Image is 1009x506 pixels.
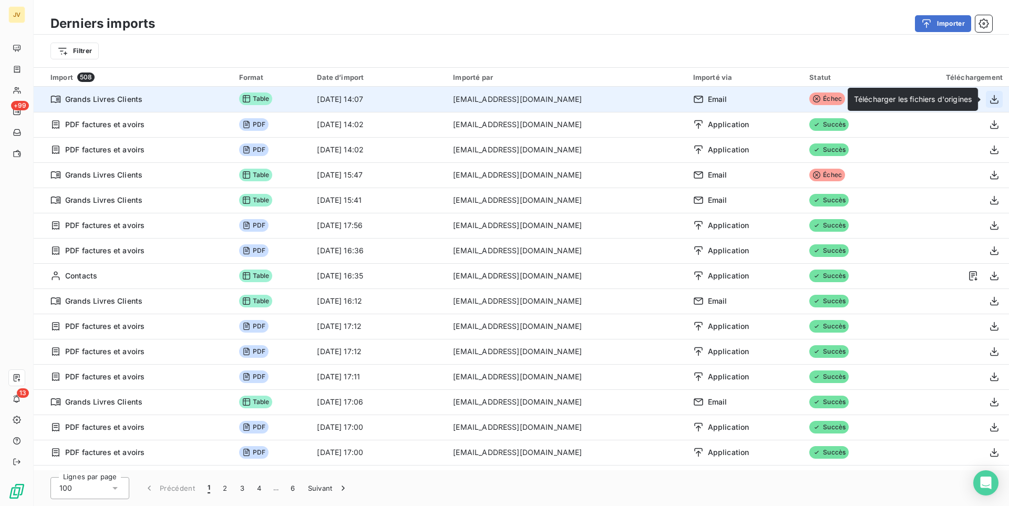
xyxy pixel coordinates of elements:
[50,14,155,33] h3: Derniers imports
[708,397,727,407] span: Email
[59,483,72,493] span: 100
[311,112,447,137] td: [DATE] 14:02
[8,483,25,500] img: Logo LeanPay
[251,477,267,499] button: 4
[77,73,95,82] span: 508
[447,87,686,112] td: [EMAIL_ADDRESS][DOMAIN_NAME]
[708,144,749,155] span: Application
[50,43,99,59] button: Filtrer
[447,465,686,490] td: [EMAIL_ADDRESS][DOMAIN_NAME]
[447,238,686,263] td: [EMAIL_ADDRESS][DOMAIN_NAME]
[311,389,447,415] td: [DATE] 17:06
[809,446,849,459] span: Succès
[239,219,269,232] span: PDF
[65,397,142,407] span: Grands Livres Clients
[708,119,749,130] span: Application
[65,371,145,382] span: PDF factures et avoirs
[809,345,849,358] span: Succès
[65,220,145,231] span: PDF factures et avoirs
[65,321,145,332] span: PDF factures et avoirs
[234,477,251,499] button: 3
[311,465,447,490] td: [DATE] 12:00
[447,137,686,162] td: [EMAIL_ADDRESS][DOMAIN_NAME]
[693,73,797,81] div: Importé via
[447,364,686,389] td: [EMAIL_ADDRESS][DOMAIN_NAME]
[239,143,269,156] span: PDF
[708,371,749,382] span: Application
[708,195,727,205] span: Email
[311,87,447,112] td: [DATE] 14:07
[809,270,849,282] span: Succès
[65,346,145,357] span: PDF factures et avoirs
[453,73,680,81] div: Importé par
[809,295,849,307] span: Succès
[239,396,273,408] span: Table
[239,73,305,81] div: Format
[65,271,97,281] span: Contacts
[65,422,145,432] span: PDF factures et avoirs
[809,370,849,383] span: Succès
[311,415,447,440] td: [DATE] 17:00
[239,345,269,358] span: PDF
[65,195,142,205] span: Grands Livres Clients
[973,470,998,495] div: Open Intercom Messenger
[447,162,686,188] td: [EMAIL_ADDRESS][DOMAIN_NAME]
[65,170,142,180] span: Grands Livres Clients
[708,346,749,357] span: Application
[65,245,145,256] span: PDF factures et avoirs
[317,73,440,81] div: Date d’import
[217,477,233,499] button: 2
[311,213,447,238] td: [DATE] 17:56
[311,263,447,288] td: [DATE] 16:35
[208,483,210,493] span: 1
[201,477,217,499] button: 1
[898,73,1003,81] div: Téléchargement
[708,321,749,332] span: Application
[809,169,845,181] span: Échec
[239,446,269,459] span: PDF
[447,440,686,465] td: [EMAIL_ADDRESS][DOMAIN_NAME]
[311,137,447,162] td: [DATE] 14:02
[708,271,749,281] span: Application
[708,220,749,231] span: Application
[447,314,686,339] td: [EMAIL_ADDRESS][DOMAIN_NAME]
[311,364,447,389] td: [DATE] 17:11
[809,92,845,105] span: Échec
[311,238,447,263] td: [DATE] 16:36
[708,296,727,306] span: Email
[65,447,145,458] span: PDF factures et avoirs
[65,94,142,105] span: Grands Livres Clients
[8,6,25,23] div: JV
[239,295,273,307] span: Table
[284,477,301,499] button: 6
[311,288,447,314] td: [DATE] 16:12
[809,421,849,433] span: Succès
[239,244,269,257] span: PDF
[239,421,269,433] span: PDF
[915,15,971,32] button: Importer
[809,118,849,131] span: Succès
[809,244,849,257] span: Succès
[708,422,749,432] span: Application
[302,477,355,499] button: Suivant
[311,440,447,465] td: [DATE] 17:00
[65,119,145,130] span: PDF factures et avoirs
[65,144,145,155] span: PDF factures et avoirs
[708,447,749,458] span: Application
[50,73,226,82] div: Import
[239,194,273,206] span: Table
[809,194,849,206] span: Succès
[17,388,29,398] span: 13
[447,415,686,440] td: [EMAIL_ADDRESS][DOMAIN_NAME]
[311,339,447,364] td: [DATE] 17:12
[267,480,284,497] span: …
[447,389,686,415] td: [EMAIL_ADDRESS][DOMAIN_NAME]
[809,219,849,232] span: Succès
[809,396,849,408] span: Succès
[708,94,727,105] span: Email
[239,270,273,282] span: Table
[311,314,447,339] td: [DATE] 17:12
[311,188,447,213] td: [DATE] 15:41
[447,112,686,137] td: [EMAIL_ADDRESS][DOMAIN_NAME]
[854,95,972,104] span: Télécharger les fichiers d'origines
